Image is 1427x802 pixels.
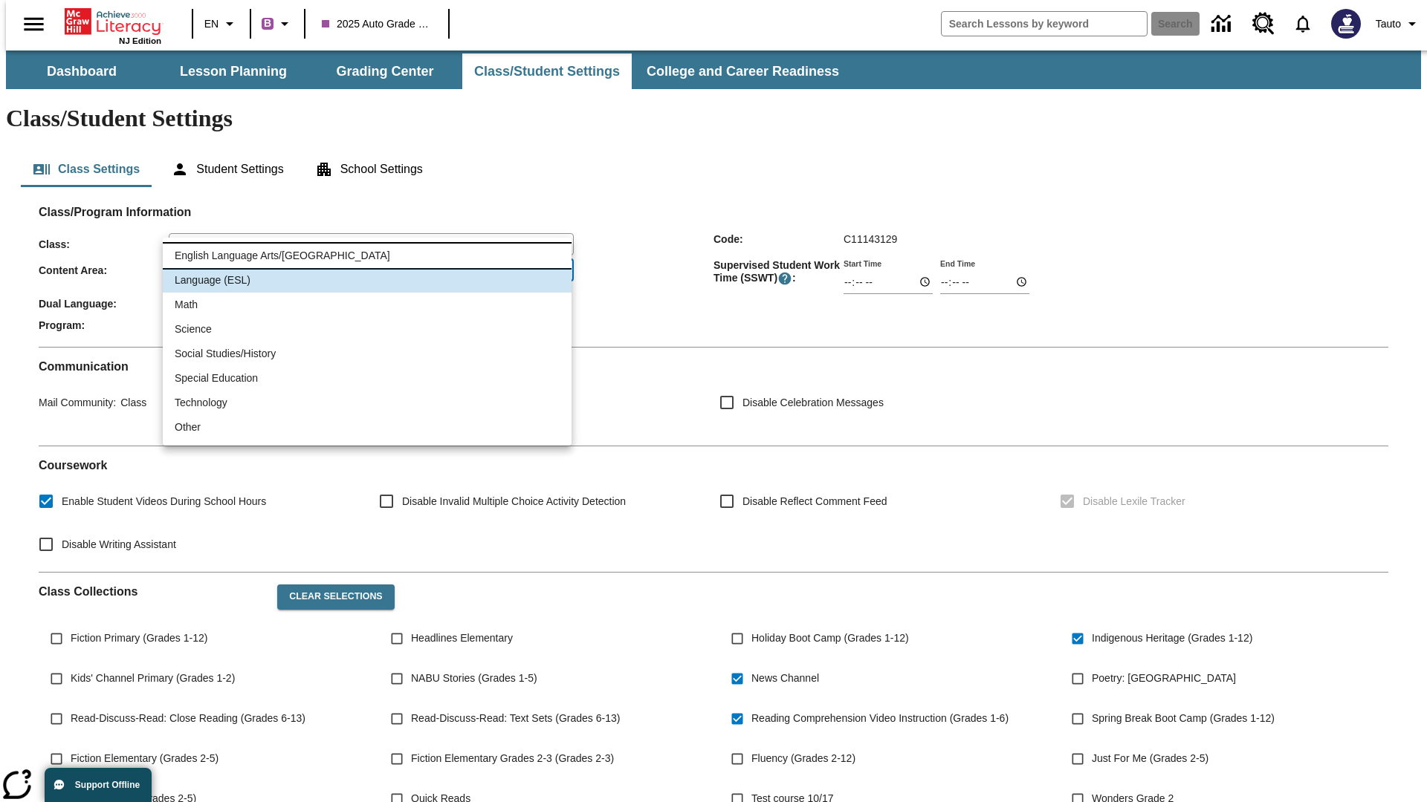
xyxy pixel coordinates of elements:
[163,391,572,415] li: Technology
[163,268,572,293] li: Language (ESL)
[163,244,572,268] li: English Language Arts/[GEOGRAPHIC_DATA]
[163,415,572,440] li: Other
[163,293,572,317] li: Math
[163,317,572,342] li: Science
[163,366,572,391] li: Special Education
[163,342,572,366] li: Social Studies/History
